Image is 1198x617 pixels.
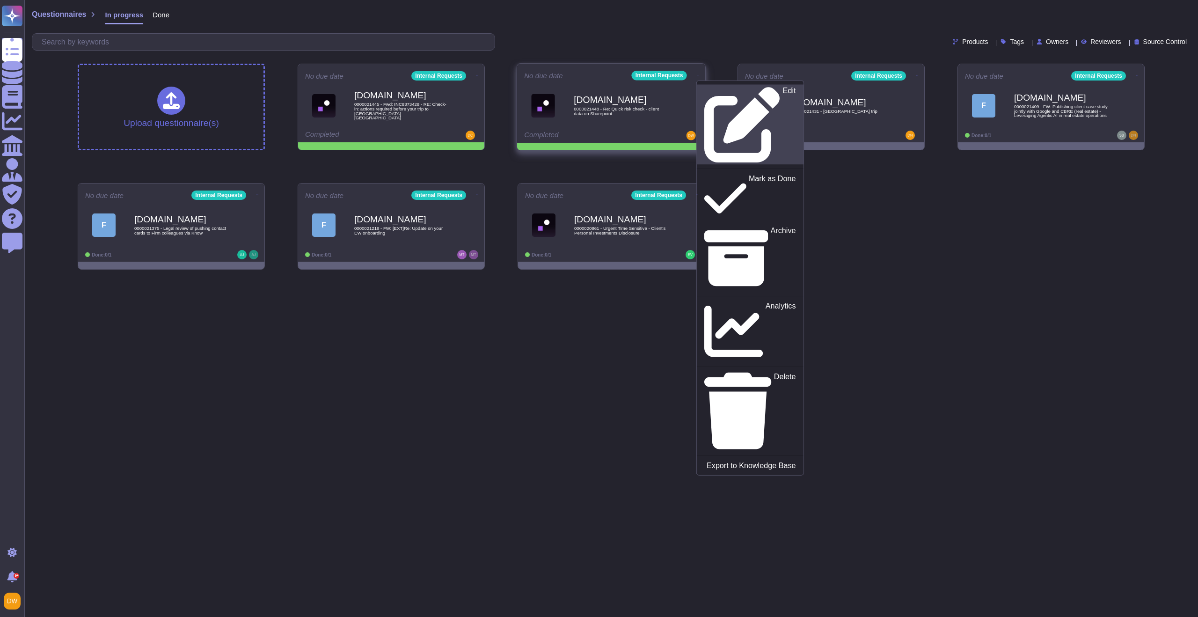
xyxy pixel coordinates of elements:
span: Done: 0/1 [312,252,331,257]
div: Completed [305,131,420,140]
button: user [2,591,27,611]
span: 0000021448 - Re: Quick risk check - client data on Sharepoint [574,107,668,116]
img: user [237,250,247,259]
span: Done: 0/1 [92,252,111,257]
span: No due date [524,72,563,79]
span: 0000021218 - FW: [EXT]Re: Update on your EW onboarding [354,226,448,235]
span: 0000021409 - FW: Publishing client case study jointly with Google and CBRE (real estate) - Levera... [1014,104,1108,118]
p: Analytics [766,302,796,361]
a: Mark as Done [697,172,804,224]
span: Done: 0/1 [532,252,551,257]
a: Delete [697,371,804,451]
img: user [466,131,475,140]
b: [DOMAIN_NAME] [794,98,888,107]
span: No due date [965,73,1003,80]
span: No due date [745,73,783,80]
p: Mark as Done [749,175,796,222]
b: [DOMAIN_NAME] [574,215,668,224]
span: 0000021431 - [GEOGRAPHIC_DATA] trip [794,109,888,114]
b: [DOMAIN_NAME] [1014,93,1108,102]
div: Upload questionnaire(s) [124,87,219,127]
input: Search by keywords [37,34,495,50]
b: [DOMAIN_NAME] [354,91,448,100]
img: user [4,593,21,610]
span: Owners [1046,38,1068,45]
a: Archive [697,224,804,292]
div: 9+ [14,573,19,579]
b: [DOMAIN_NAME] [574,95,668,104]
div: Internal Requests [1071,71,1126,81]
div: Internal Requests [411,71,466,81]
span: No due date [305,192,343,199]
img: user [249,250,258,259]
span: Done [153,11,169,18]
img: user [687,131,696,140]
div: F [92,213,116,237]
span: No due date [525,192,563,199]
div: Internal Requests [851,71,906,81]
img: Logo [532,213,555,237]
b: [DOMAIN_NAME] [134,215,228,224]
a: Analytics [697,300,804,363]
span: No due date [85,192,124,199]
img: Logo [312,94,336,118]
div: F [972,94,995,118]
div: Completed [524,131,640,140]
span: In progress [105,11,143,18]
span: Source Control [1143,38,1187,45]
a: Export to Knowledge Base [697,459,804,471]
p: Edit [783,87,796,163]
span: Done: 0/1 [972,133,991,138]
img: user [906,131,915,140]
span: Products [962,38,988,45]
img: user [686,250,695,259]
img: user [1117,131,1126,140]
img: user [469,250,478,259]
b: [DOMAIN_NAME] [354,215,448,224]
span: Reviewers [1090,38,1121,45]
span: No due date [305,73,343,80]
a: Edit [697,85,804,165]
p: Delete [774,373,796,449]
span: Tags [1010,38,1024,45]
span: 0000021445 - Fwd: INC8373428 - RE: Check-in: actions required before your trip to [GEOGRAPHIC_DAT... [354,102,448,120]
img: Logo [531,94,555,118]
span: 0000020861 - Urgent Time Sensitive - Client's Personal Investments Disclosure [574,226,668,235]
img: user [1129,131,1138,140]
div: F [312,213,336,237]
div: Internal Requests [632,71,687,80]
div: Internal Requests [411,191,466,200]
img: user [457,250,467,259]
p: Export to Knowledge Base [707,462,796,470]
p: Archive [771,227,796,290]
div: Internal Requests [631,191,686,200]
span: Questionnaires [32,11,86,18]
div: Internal Requests [191,191,246,200]
span: 0000021375 - Legal review of pushing contact cards to Firm colleagues via Know [134,226,228,235]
